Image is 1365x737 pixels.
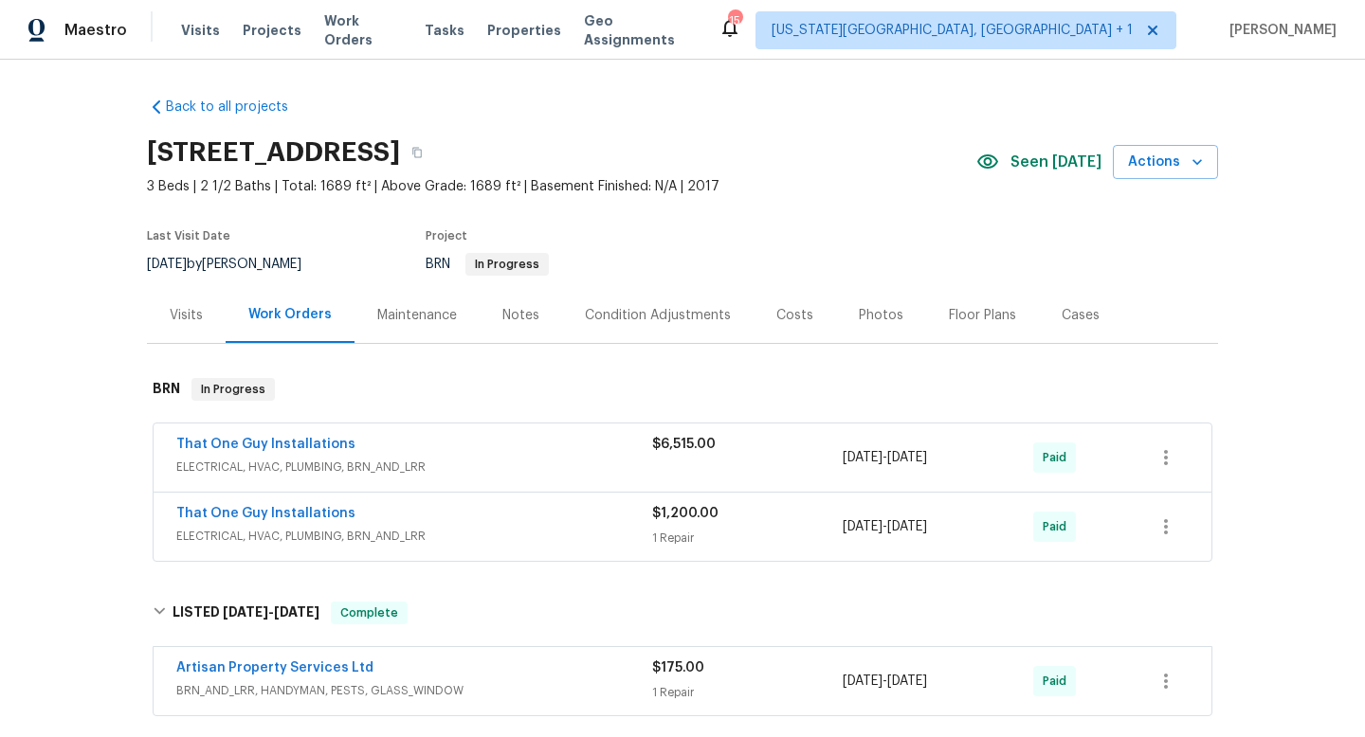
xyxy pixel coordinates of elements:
span: $1,200.00 [652,507,719,520]
div: by [PERSON_NAME] [147,253,324,276]
div: Work Orders [248,305,332,324]
span: Geo Assignments [584,11,696,49]
span: BRN [426,258,549,271]
h6: BRN [153,378,180,401]
span: Maestro [64,21,127,40]
h6: LISTED [173,602,319,624]
div: 1 Repair [652,529,843,548]
span: [DATE] [147,258,187,271]
span: [PERSON_NAME] [1222,21,1337,40]
span: $6,515.00 [652,438,716,451]
span: Tasks [425,24,464,37]
button: Copy Address [400,135,434,170]
span: [DATE] [274,605,319,619]
span: Project [426,230,467,242]
span: Actions [1128,151,1203,174]
a: That One Guy Installations [176,507,355,520]
div: LISTED [DATE]-[DATE]Complete [147,583,1218,643]
span: [US_STATE][GEOGRAPHIC_DATA], [GEOGRAPHIC_DATA] + 1 [772,21,1133,40]
span: [DATE] [887,451,927,464]
span: - [223,605,319,619]
a: Artisan Property Services Ltd [176,661,373,674]
div: Maintenance [377,306,457,325]
span: [DATE] [843,674,883,688]
span: Paid [1043,672,1074,691]
span: BRN_AND_LRR, HANDYMAN, PESTS, GLASS_WINDOW [176,681,652,700]
span: Properties [487,21,561,40]
span: In Progress [467,259,547,270]
span: [DATE] [223,605,268,619]
div: Visits [170,306,203,325]
a: Back to all projects [147,98,329,117]
span: Seen [DATE] [1010,153,1101,171]
div: Floor Plans [949,306,1016,325]
span: [DATE] [887,674,927,688]
div: 1 Repair [652,683,843,702]
span: Visits [181,21,220,40]
span: ELECTRICAL, HVAC, PLUMBING, BRN_AND_LRR [176,458,652,476]
a: That One Guy Installations [176,438,355,451]
h2: [STREET_ADDRESS] [147,143,400,162]
span: Paid [1043,517,1074,536]
div: BRN In Progress [147,359,1218,420]
div: 15 [728,11,741,30]
span: [DATE] [843,451,883,464]
span: - [843,672,927,691]
div: Notes [502,306,539,325]
div: Costs [776,306,813,325]
span: 3 Beds | 2 1/2 Baths | Total: 1689 ft² | Above Grade: 1689 ft² | Basement Finished: N/A | 2017 [147,177,976,196]
span: Projects [243,21,301,40]
button: Actions [1113,145,1218,180]
span: ELECTRICAL, HVAC, PLUMBING, BRN_AND_LRR [176,527,652,546]
span: Paid [1043,448,1074,467]
span: Last Visit Date [147,230,230,242]
span: - [843,517,927,536]
span: In Progress [193,380,273,399]
span: - [843,448,927,467]
div: Photos [859,306,903,325]
span: [DATE] [887,520,927,533]
span: Work Orders [324,11,402,49]
div: Cases [1062,306,1100,325]
span: [DATE] [843,520,883,533]
span: Complete [333,603,406,622]
span: $175.00 [652,661,704,674]
div: Condition Adjustments [585,306,731,325]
